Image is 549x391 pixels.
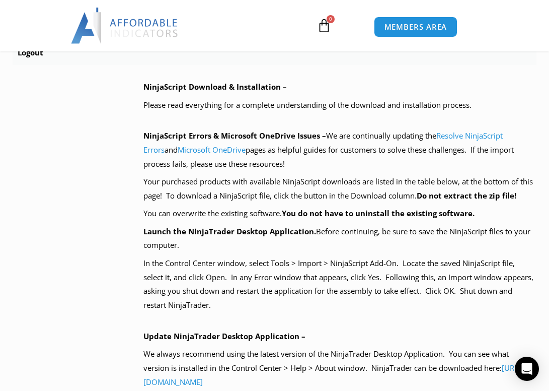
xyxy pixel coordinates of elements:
[374,17,458,37] a: MEMBERS AREA
[143,207,536,221] p: You can overwrite the existing software.
[515,357,539,381] div: Open Intercom Messenger
[143,82,287,92] b: NinjaScript Download & Installation –
[282,208,475,218] b: You do not have to uninstall the existing software.
[143,175,536,203] p: Your purchased products with available NinjaScript downloads are listed in the table below, at th...
[13,41,536,65] a: Logout
[143,256,536,312] p: In the Control Center window, select Tools > Import > NinjaScript Add-On. Locate the saved NinjaS...
[143,347,536,389] p: We always recommend using the latest version of the NinjaTrader Desktop Application. You can see ...
[71,8,179,44] img: LogoAI | Affordable Indicators – NinjaTrader
[143,98,536,112] p: Please read everything for a complete understanding of the download and installation process.
[143,131,503,155] a: Resolve NinjaScript Errors
[143,226,316,236] b: Launch the NinjaTrader Desktop Application.
[384,23,447,31] span: MEMBERS AREA
[143,131,326,141] b: NinjaScript Errors & Microsoft OneDrive Issues –
[143,363,521,387] a: [URL][DOMAIN_NAME]
[143,331,305,341] b: Update NinjaTrader Desktop Application –
[178,145,246,155] a: Microsoft OneDrive
[327,15,335,23] span: 0
[302,11,346,40] a: 0
[417,190,516,201] b: Do not extract the zip file!
[143,129,536,171] p: We are continually updating the and pages as helpful guides for customers to solve these challeng...
[143,225,536,253] p: Before continuing, be sure to save the NinjaScript files to your computer.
